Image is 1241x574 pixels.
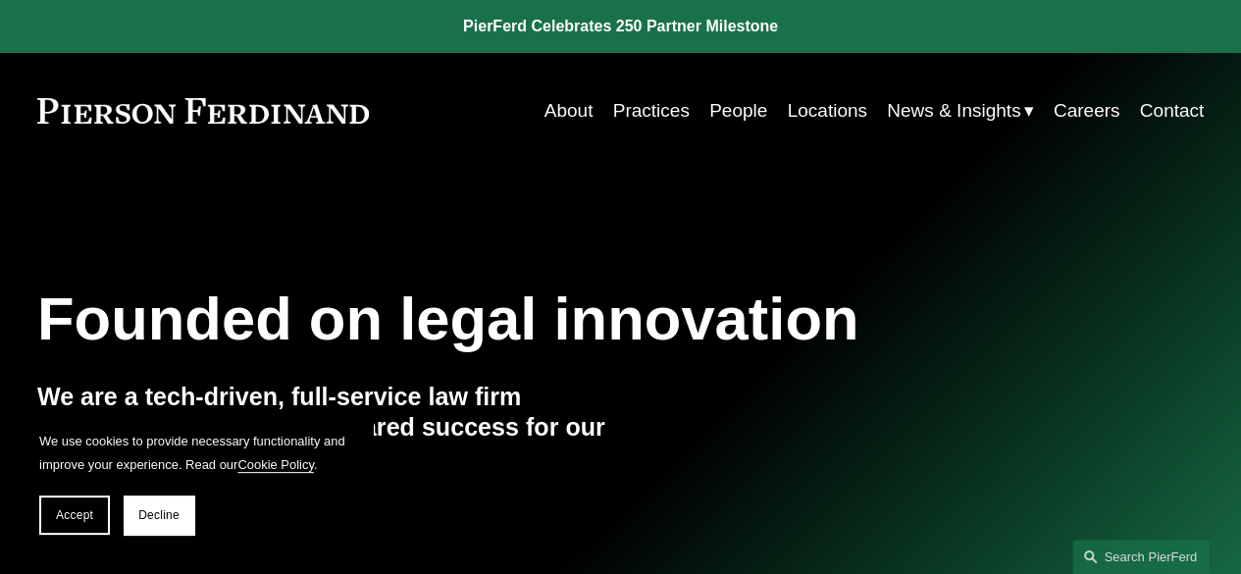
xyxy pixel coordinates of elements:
[56,508,93,522] span: Accept
[124,496,194,535] button: Decline
[1072,540,1210,574] a: Search this site
[138,508,180,522] span: Decline
[37,285,1009,353] h1: Founded on legal innovation
[1054,92,1120,130] a: Careers
[613,92,690,130] a: Practices
[1140,92,1205,130] a: Contact
[20,410,373,554] section: Cookie banner
[887,92,1033,130] a: folder dropdown
[787,92,866,130] a: Locations
[709,92,767,130] a: People
[237,457,314,472] a: Cookie Policy
[39,496,110,535] button: Accept
[887,94,1020,128] span: News & Insights
[544,92,594,130] a: About
[37,382,621,476] h4: We are a tech-driven, full-service law firm delivering outcomes and shared success for our global...
[39,430,353,476] p: We use cookies to provide necessary functionality and improve your experience. Read our .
